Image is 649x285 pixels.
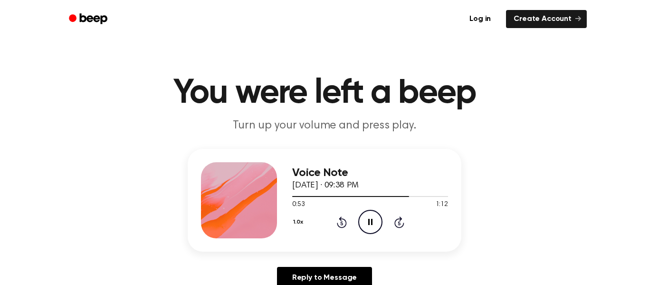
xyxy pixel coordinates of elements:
span: 0:53 [292,200,305,210]
a: Beep [62,10,116,29]
a: Create Account [506,10,587,28]
span: 1:12 [436,200,448,210]
p: Turn up your volume and press play. [142,118,507,134]
a: Log in [460,8,500,30]
button: 1.0x [292,214,306,230]
span: [DATE] · 09:38 PM [292,181,359,190]
h1: You were left a beep [81,76,568,110]
h3: Voice Note [292,167,448,179]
